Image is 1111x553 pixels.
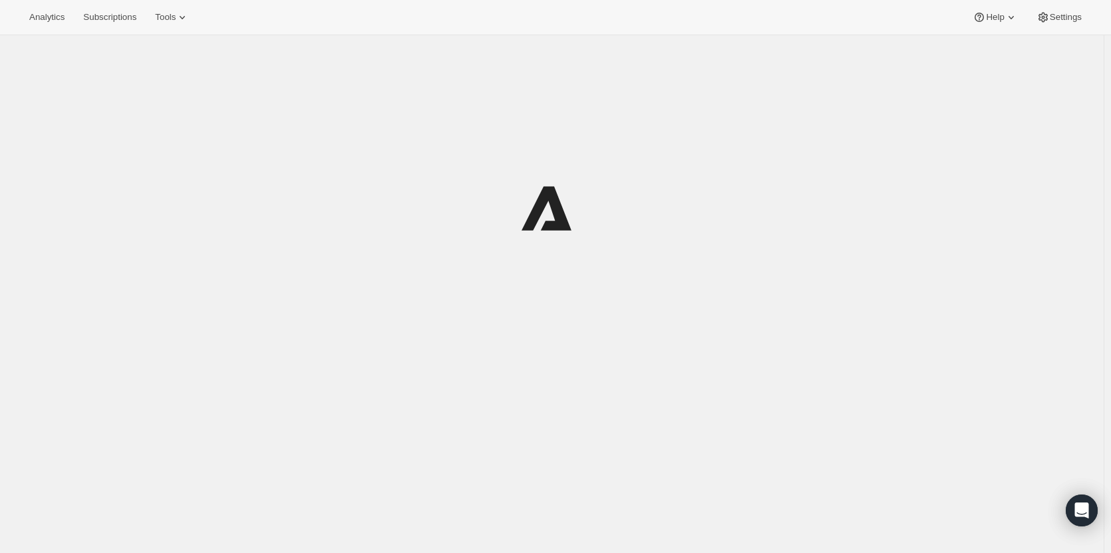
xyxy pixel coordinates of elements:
[1050,12,1082,23] span: Settings
[29,12,65,23] span: Analytics
[83,12,136,23] span: Subscriptions
[1029,8,1090,27] button: Settings
[986,12,1004,23] span: Help
[1066,495,1098,526] div: Open Intercom Messenger
[155,12,176,23] span: Tools
[965,8,1025,27] button: Help
[21,8,73,27] button: Analytics
[147,8,197,27] button: Tools
[75,8,144,27] button: Subscriptions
